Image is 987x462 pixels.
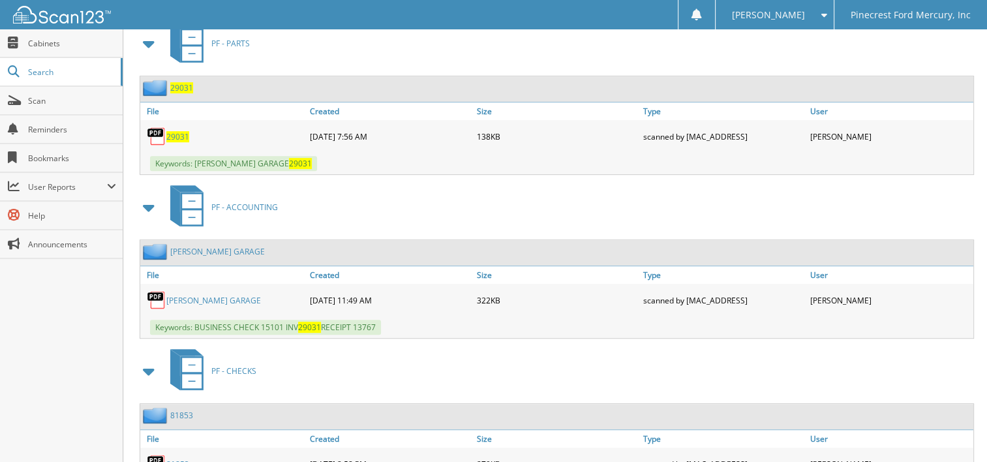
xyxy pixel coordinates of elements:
[807,266,973,284] a: User
[28,153,116,164] span: Bookmarks
[28,95,116,106] span: Scan
[307,287,473,313] div: [DATE] 11:49 AM
[807,430,973,448] a: User
[140,430,307,448] a: File
[170,82,193,93] a: 29031
[474,430,640,448] a: Size
[307,430,473,448] a: Created
[143,80,170,96] img: folder2.png
[166,131,189,142] a: 29031
[289,158,312,169] span: 29031
[807,123,973,149] div: [PERSON_NAME]
[307,266,473,284] a: Created
[162,181,278,233] a: PF - ACCOUNTING
[13,6,111,23] img: scan123-logo-white.svg
[807,287,973,313] div: [PERSON_NAME]
[28,181,107,192] span: User Reports
[211,365,256,377] span: PF - CHECKS
[307,123,473,149] div: [DATE] 7:56 AM
[150,156,317,171] span: Keywords: [PERSON_NAME] GARAGE
[922,399,987,462] iframe: Chat Widget
[28,210,116,221] span: Help
[474,123,640,149] div: 138KB
[298,322,321,333] span: 29031
[211,38,250,49] span: PF - PARTS
[140,102,307,120] a: File
[162,18,250,69] a: PF - PARTS
[140,266,307,284] a: File
[170,246,265,257] a: [PERSON_NAME] GARAGE
[28,124,116,135] span: Reminders
[307,102,473,120] a: Created
[640,266,806,284] a: Type
[640,287,806,313] div: scanned by [MAC_ADDRESS]
[28,38,116,49] span: Cabinets
[147,127,166,146] img: PDF.png
[851,11,971,19] span: Pinecrest Ford Mercury, Inc
[150,320,381,335] span: Keywords: BUSINESS CHECK 15101 INV RECEIPT 13767
[166,295,261,306] a: [PERSON_NAME] GARAGE
[28,67,114,78] span: Search
[474,287,640,313] div: 322KB
[640,123,806,149] div: scanned by [MAC_ADDRESS]
[474,102,640,120] a: Size
[640,102,806,120] a: Type
[143,243,170,260] img: folder2.png
[170,410,193,421] a: 81853
[474,266,640,284] a: Size
[807,102,973,120] a: User
[732,11,805,19] span: [PERSON_NAME]
[211,202,278,213] span: PF - ACCOUNTING
[28,239,116,250] span: Announcements
[143,407,170,423] img: folder2.png
[162,345,256,397] a: PF - CHECKS
[640,430,806,448] a: Type
[147,290,166,310] img: PDF.png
